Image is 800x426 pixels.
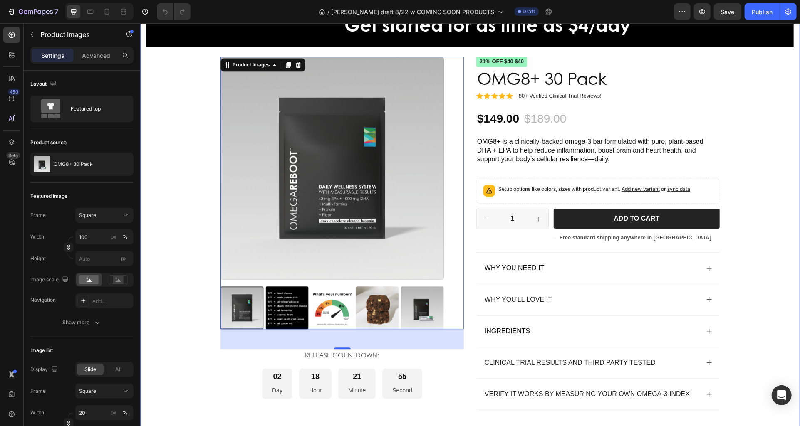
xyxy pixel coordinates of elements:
p: Advanced [82,51,110,60]
span: Save [721,8,735,15]
div: px [111,409,116,416]
div: Add... [92,298,131,305]
p: Hour [169,362,181,372]
div: % [123,409,128,416]
input: px% [75,229,134,244]
button: px [120,232,130,242]
div: Image scale [30,274,70,286]
span: OMG8+ is a clinically-backed omega-3 bar formulated with pure, plant-based DHA + EPA to help redu... [337,115,563,139]
p: Free standard shipping anywhere in [GEOGRAPHIC_DATA] [419,211,571,218]
label: Height [30,255,46,262]
p: 7 [54,7,58,17]
div: % [123,233,128,241]
p: 80+ Verified Clinical Trial Reviews! [379,69,461,76]
div: $189.00 [383,87,427,104]
p: CLINICAL TRIAL results and third party tested [344,335,515,344]
div: Publish [752,7,773,16]
span: Draft [523,8,535,15]
input: px% [75,405,134,420]
span: Add new variant [481,163,520,169]
div: Open Intercom Messenger [772,385,792,405]
input: quantity [357,186,388,206]
div: 450 [8,89,20,95]
div: Display [30,364,59,375]
div: 18 [169,349,181,358]
span: Square [79,387,96,395]
span: / [328,7,330,16]
img: product feature img [34,156,50,172]
span: Slide [84,366,96,373]
p: Setup options like colors, sizes with product variant. [358,162,550,170]
p: Second [252,362,272,372]
span: All [116,366,122,373]
div: Beta [6,152,20,159]
span: sync data [527,163,550,169]
h1: OMG8+ 30 Pack [336,45,580,69]
span: WHY YOU NEED IT [344,241,404,248]
div: Image list [30,347,53,354]
button: increment [388,186,408,206]
span: px [121,255,127,261]
div: Featured image [30,192,67,200]
div: 21 [208,349,225,358]
span: INGREDIENTS [344,304,390,311]
span: Square [79,212,96,219]
label: Width [30,409,44,416]
button: % [109,408,119,418]
p: OMG8+ 30 Pack [54,161,93,167]
label: Frame [30,212,46,219]
button: Square [75,384,134,399]
p: Settings [41,51,64,60]
div: px [111,233,116,241]
button: Save [714,3,741,20]
span: [PERSON_NAME] draft 8/22 w COMING SOON PRODUCTS [332,7,495,16]
button: Add to cart [414,185,580,206]
div: Navigation [30,296,56,304]
button: % [109,232,119,242]
button: decrement [337,186,357,206]
button: Publish [745,3,780,20]
p: RELEASE COUNTDOWN: [81,327,323,339]
div: Featured top [71,99,121,118]
div: $149.00 [336,87,380,104]
button: 7 [3,3,62,20]
div: Show more [63,318,102,327]
div: Undo/Redo [157,3,191,20]
p: Day [132,362,142,372]
button: Square [75,208,134,223]
div: 02 [132,349,142,358]
div: Product source [30,139,67,146]
button: px [120,408,130,418]
div: Add to cart [474,191,520,200]
p: verify it works by MEASURING YOUR own OMEGA-3 INDEX [344,367,550,375]
label: Frame [30,387,46,395]
p: Minute [208,362,225,372]
button: Show more [30,315,134,330]
pre: 21% off $40 $40 [336,33,387,44]
p: WHY YOU'LL LOVE IT [344,272,412,281]
iframe: Design area [140,23,800,426]
input: px [75,251,134,266]
div: Product Images [91,38,131,45]
span: or [520,163,550,169]
label: Width [30,233,44,241]
div: Layout [30,79,58,90]
p: Product Images [40,30,111,39]
div: 55 [252,349,272,358]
